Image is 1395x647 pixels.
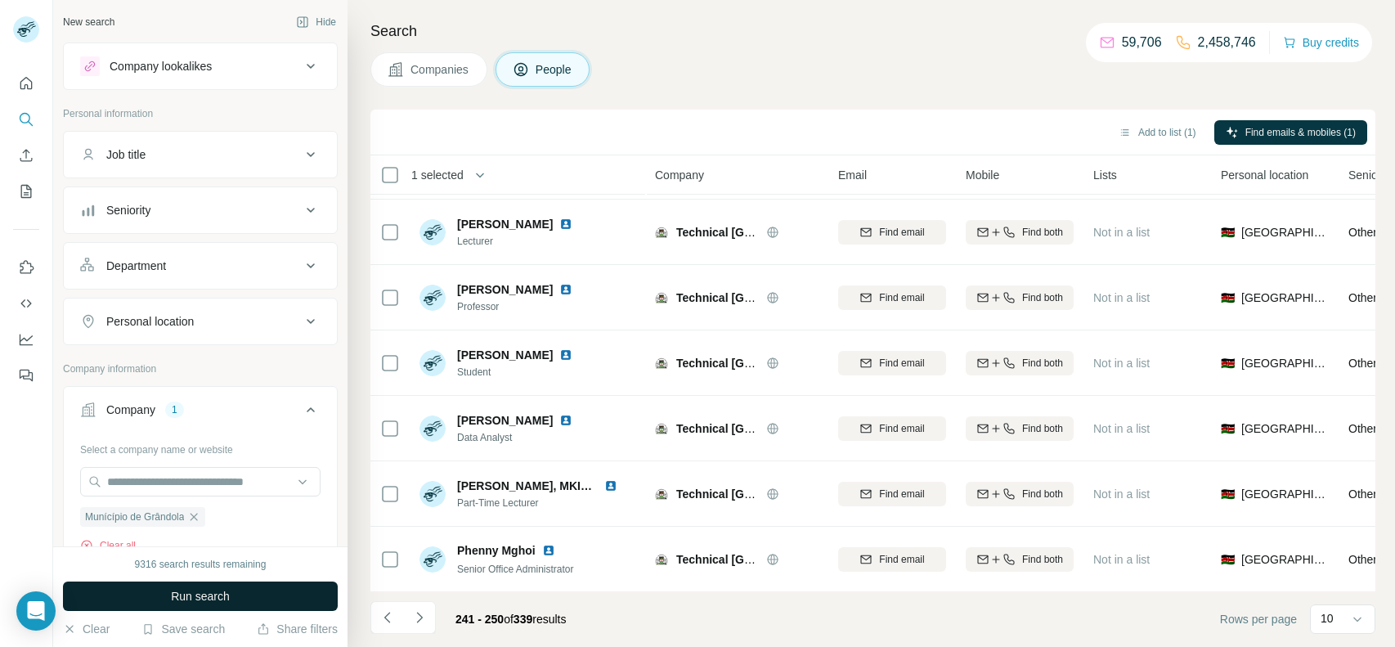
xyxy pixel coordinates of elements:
span: [GEOGRAPHIC_DATA] [1241,486,1329,502]
button: Personal location [64,302,337,341]
span: Technical [GEOGRAPHIC_DATA] [676,226,854,239]
img: Avatar [419,481,446,507]
span: Munícípio de Grândola [85,510,184,524]
button: Add to list (1) [1107,120,1208,145]
div: 1 [165,402,184,417]
span: 🇰🇪 [1221,486,1235,502]
button: Save search [141,621,225,637]
button: Use Surfe API [13,289,39,318]
span: Find both [1022,487,1063,501]
button: Clear [63,621,110,637]
span: [PERSON_NAME] [457,347,553,363]
span: Find both [1022,356,1063,371]
button: Clear all [80,538,136,553]
img: LinkedIn logo [542,544,555,557]
button: Quick start [13,69,39,98]
button: Navigate to previous page [370,601,403,634]
button: Find email [838,416,946,441]
p: 2,458,746 [1198,33,1256,52]
span: Other [1348,291,1377,304]
button: Find email [838,285,946,310]
button: Navigate to next page [403,601,436,634]
span: Find email [879,225,924,240]
span: Find both [1022,290,1063,305]
img: Avatar [419,219,446,245]
img: Logo of Technical University of Mombasa [655,487,668,501]
span: Find both [1022,225,1063,240]
img: Logo of Technical University of Mombasa [655,226,668,239]
div: Department [106,258,166,274]
button: Find emails & mobiles (1) [1214,120,1367,145]
span: results [455,613,566,626]
button: Seniority [64,191,337,230]
button: Find email [838,220,946,245]
img: Logo of Technical University of Mombasa [655,553,668,566]
img: LinkedIn logo [604,479,617,492]
h4: Search [370,20,1375,43]
img: Avatar [419,546,446,573]
span: Other [1348,422,1377,435]
span: Seniority [1348,167,1393,183]
span: [GEOGRAPHIC_DATA] [1241,420,1329,437]
button: Job title [64,135,337,174]
span: Not in a list [1093,226,1150,239]
span: Professor [457,299,592,314]
span: Find both [1022,552,1063,567]
span: Senior Office Administrator [457,564,574,575]
button: Feedback [13,361,39,390]
button: Find email [838,351,946,375]
div: Job title [106,146,146,163]
button: Find both [966,351,1074,375]
span: Find email [879,487,924,501]
button: Find both [966,547,1074,572]
span: Not in a list [1093,422,1150,435]
span: Rows per page [1220,611,1297,627]
span: [PERSON_NAME] [457,412,553,429]
span: 241 - 250 [455,613,504,626]
div: Open Intercom Messenger [16,591,56,631]
span: Technical [GEOGRAPHIC_DATA] [676,422,854,435]
button: Use Surfe on LinkedIn [13,253,39,282]
span: 339 [514,613,532,626]
span: Lecturer [457,234,592,249]
span: [PERSON_NAME] [457,216,553,232]
span: Find both [1022,421,1063,436]
span: [GEOGRAPHIC_DATA] [1241,224,1329,240]
img: Logo of Technical University of Mombasa [655,357,668,370]
span: People [536,61,573,78]
p: Personal information [63,106,338,121]
span: Mobile [966,167,999,183]
span: Data Analyst [457,430,592,445]
span: Technical [GEOGRAPHIC_DATA] [676,487,854,501]
span: Find emails & mobiles (1) [1245,125,1356,140]
img: Avatar [419,350,446,376]
button: Find email [838,482,946,506]
div: Select a company name or website [80,436,321,457]
span: [GEOGRAPHIC_DATA] [1241,551,1329,568]
span: 🇰🇪 [1221,224,1235,240]
span: Other [1348,487,1377,501]
span: Not in a list [1093,487,1150,501]
img: Logo of Technical University of Mombasa [655,291,668,304]
span: 🇰🇪 [1221,551,1235,568]
span: Student [457,365,592,380]
span: Other [1348,226,1377,239]
p: 59,706 [1122,33,1162,52]
span: 🇰🇪 [1221,290,1235,306]
span: Companies [410,61,470,78]
div: New search [63,15,114,29]
span: Technical [GEOGRAPHIC_DATA] [676,291,854,304]
span: Technical [GEOGRAPHIC_DATA] [676,357,854,370]
span: [GEOGRAPHIC_DATA] [1241,355,1329,371]
button: Department [64,246,337,285]
span: Technical [GEOGRAPHIC_DATA] [676,553,854,566]
span: 1 selected [411,167,464,183]
img: Avatar [419,285,446,311]
button: Run search [63,582,338,611]
button: Hide [285,10,348,34]
button: Find both [966,220,1074,245]
p: Company information [63,362,338,376]
button: Company1 [64,390,337,436]
span: Find email [879,421,924,436]
img: LinkedIn logo [559,348,572,362]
